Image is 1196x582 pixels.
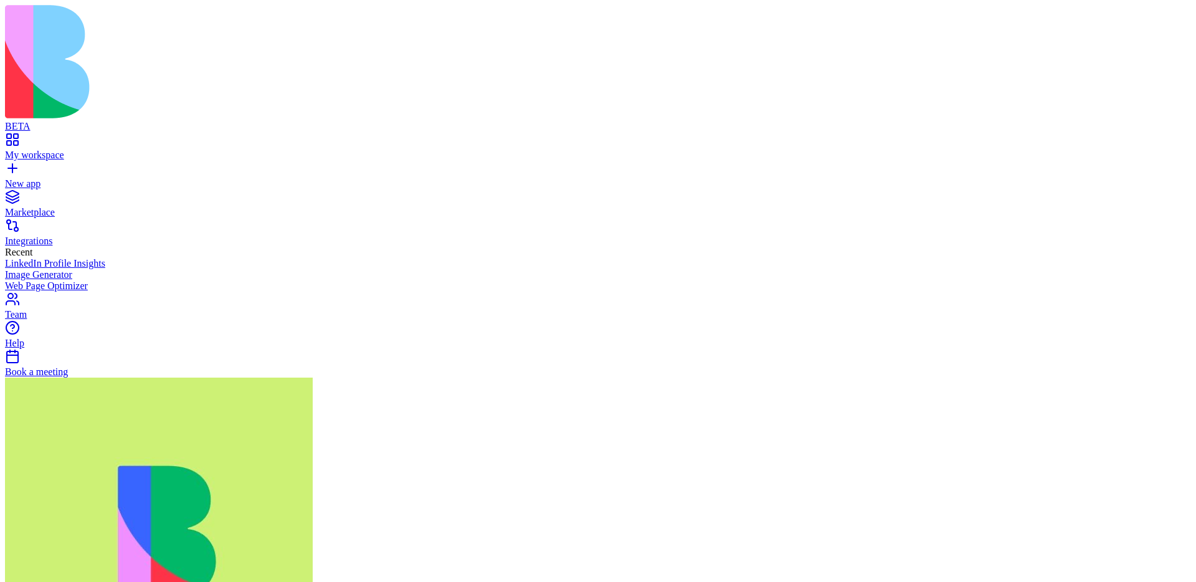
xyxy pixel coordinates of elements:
[5,355,1191,378] a: Book a meeting
[5,178,1191,189] div: New app
[5,309,1191,320] div: Team
[5,167,1191,189] a: New app
[5,5,506,118] img: logo
[5,110,1191,132] a: BETA
[5,247,32,257] span: Recent
[5,338,1191,349] div: Help
[5,280,1191,292] a: Web Page Optimizer
[5,298,1191,320] a: Team
[5,150,1191,161] div: My workspace
[5,258,1191,269] a: LinkedIn Profile Insights
[5,236,1191,247] div: Integrations
[5,224,1191,247] a: Integrations
[5,207,1191,218] div: Marketplace
[5,121,1191,132] div: BETA
[5,138,1191,161] a: My workspace
[5,196,1191,218] a: Marketplace
[5,327,1191,349] a: Help
[5,269,1191,280] a: Image Generator
[5,366,1191,378] div: Book a meeting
